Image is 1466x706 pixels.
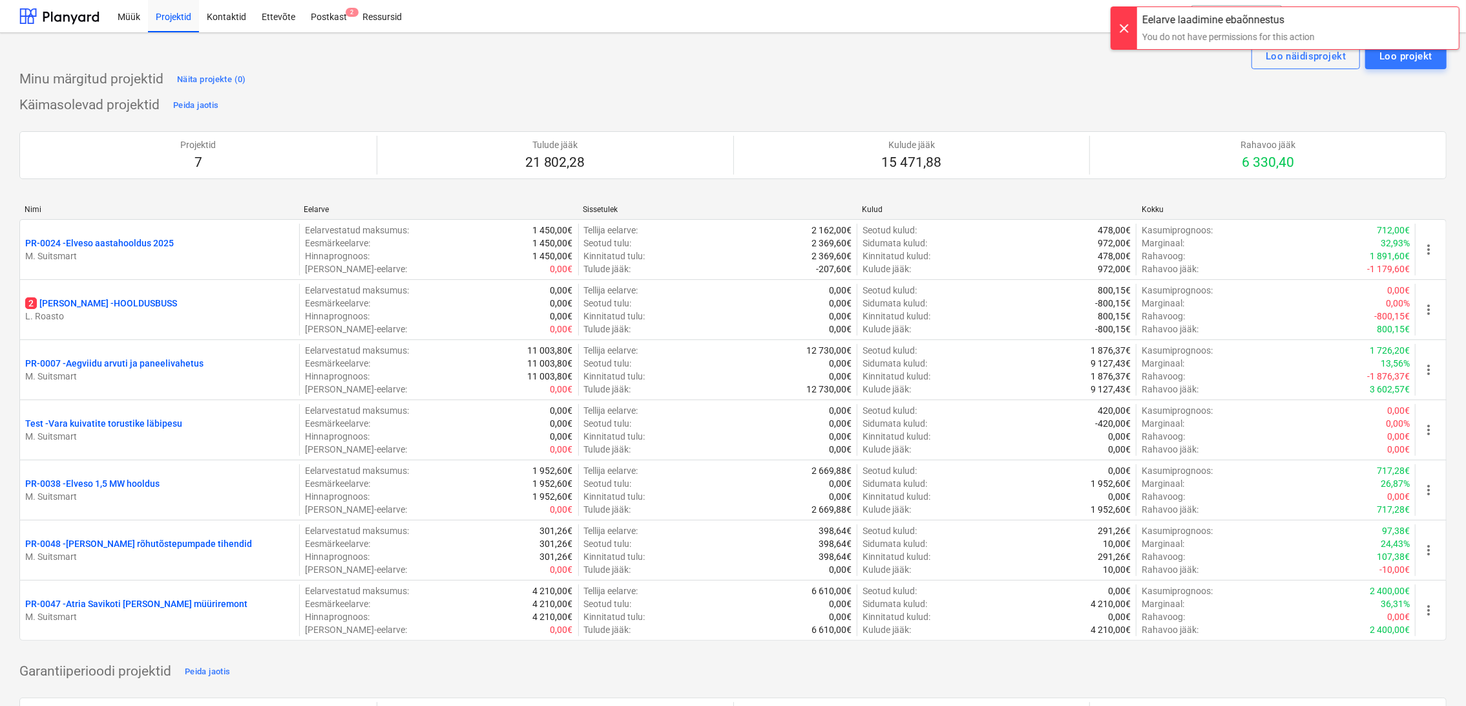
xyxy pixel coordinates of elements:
p: Marginaal : [1142,537,1184,550]
p: 1 450,00€ [533,250,573,262]
span: more_vert [1421,542,1436,558]
p: Kulude jääk [881,138,941,151]
p: Rahavoo jääk [1241,138,1295,151]
p: Sidumata kulud : [863,597,927,610]
button: Loo näidisprojekt [1251,43,1360,69]
p: 1 952,60€ [1091,477,1131,490]
p: 0,00€ [829,490,852,503]
p: Eelarvestatud maksumus : [305,284,409,297]
p: Rahavoo jääk : [1142,262,1199,275]
p: 1 450,00€ [533,237,573,250]
p: 0,00€ [550,323,573,336]
p: Rahavoog : [1142,610,1185,623]
p: Seotud kulud : [863,404,917,417]
button: Loo projekt [1365,43,1447,69]
p: 10,00€ [1103,537,1131,550]
p: 717,28€ [1377,464,1410,477]
p: 21 802,28 [525,154,585,172]
p: Sidumata kulud : [863,477,927,490]
p: Marginaal : [1142,597,1184,610]
p: Kasumiprognoos : [1142,524,1213,537]
p: 800,15€ [1377,323,1410,336]
p: Eesmärkeelarve : [305,537,370,550]
p: 0,00% [1386,417,1410,430]
p: [PERSON_NAME]-eelarve : [305,563,407,576]
p: 4 210,00€ [533,597,573,610]
p: Rahavoog : [1142,370,1185,383]
p: Tulude jääk : [584,623,631,636]
p: Kinnitatud kulud : [863,610,930,623]
p: Seotud kulud : [863,224,917,237]
div: PR-0048 -[PERSON_NAME] rõhutõstepumpade tihendidM. Suitsmart [25,537,294,563]
p: 398,64€ [819,550,852,563]
p: Hinnaprognoos : [305,430,370,443]
p: Eesmärkeelarve : [305,357,370,370]
p: PR-0038 - Elveso 1,5 MW hooldus [25,477,160,490]
p: Kulude jääk : [863,503,911,516]
p: 0,00€ [829,297,852,310]
p: Marginaal : [1142,237,1184,250]
p: Marginaal : [1142,357,1184,370]
p: Marginaal : [1142,417,1184,430]
p: M. Suitsmart [25,370,294,383]
p: Minu märgitud projektid [19,70,163,89]
p: PR-0048 - [PERSON_NAME] rõhutõstepumpade tihendid [25,537,252,550]
p: M. Suitsmart [25,250,294,262]
p: 2 369,60€ [812,237,852,250]
p: 11 003,80€ [528,344,573,357]
p: Tellija eelarve : [584,224,638,237]
p: 1 952,60€ [533,490,573,503]
p: 0,00€ [550,430,573,443]
p: Seotud kulud : [863,284,917,297]
p: 6 610,00€ [812,584,852,597]
p: Eesmärkeelarve : [305,297,370,310]
p: Seotud kulud : [863,344,917,357]
p: 26,87% [1381,477,1410,490]
span: more_vert [1421,603,1436,618]
p: 36,31% [1381,597,1410,610]
p: 291,26€ [1098,524,1131,537]
p: 1 450,00€ [533,224,573,237]
p: 0,00€ [550,623,573,636]
p: Sidumata kulud : [863,417,927,430]
p: Hinnaprognoos : [305,310,370,323]
p: 0,00€ [550,284,573,297]
div: PR-0038 -Elveso 1,5 MW hooldusM. Suitsmart [25,477,294,503]
p: 3 602,57€ [1370,383,1410,396]
p: 478,00€ [1098,250,1131,262]
p: M. Suitsmart [25,610,294,623]
p: 0,00€ [1387,443,1410,456]
p: Hinnaprognoos : [305,490,370,503]
p: Rahavoo jääk : [1142,323,1199,336]
p: Kasumiprognoos : [1142,464,1213,477]
p: Rahavoog : [1142,550,1185,563]
p: 478,00€ [1098,224,1131,237]
p: 0,00€ [829,610,852,623]
p: Kinnitatud kulud : [863,430,930,443]
div: Loo näidisprojekt [1266,48,1346,65]
p: Eesmärkeelarve : [305,477,370,490]
p: [PERSON_NAME]-eelarve : [305,503,407,516]
p: 0,00€ [1108,443,1131,456]
p: Rahavoo jääk : [1142,623,1199,636]
p: Eelarvestatud maksumus : [305,404,409,417]
p: [PERSON_NAME]-eelarve : [305,443,407,456]
p: [PERSON_NAME]-eelarve : [305,623,407,636]
p: 9 127,43€ [1091,383,1131,396]
p: Kinnitatud tulu : [584,430,645,443]
p: Eesmärkeelarve : [305,237,370,250]
p: -420,00€ [1095,417,1131,430]
p: 0,00% [1386,297,1410,310]
p: 6 330,40 [1241,154,1295,172]
p: 0,00€ [550,443,573,456]
p: Tellija eelarve : [584,404,638,417]
div: Test -Vara kuivatite torustike läbipesuM. Suitsmart [25,417,294,443]
p: Kulude jääk : [863,563,911,576]
p: 13,56% [1381,357,1410,370]
p: 0,00€ [829,443,852,456]
p: Eelarvestatud maksumus : [305,224,409,237]
div: Eelarve laadimine ebaõnnestus [1142,12,1315,28]
span: 2 [25,297,37,309]
p: 0,00€ [1387,610,1410,623]
p: [PERSON_NAME] - HOOLDUSBUSS [25,297,177,310]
